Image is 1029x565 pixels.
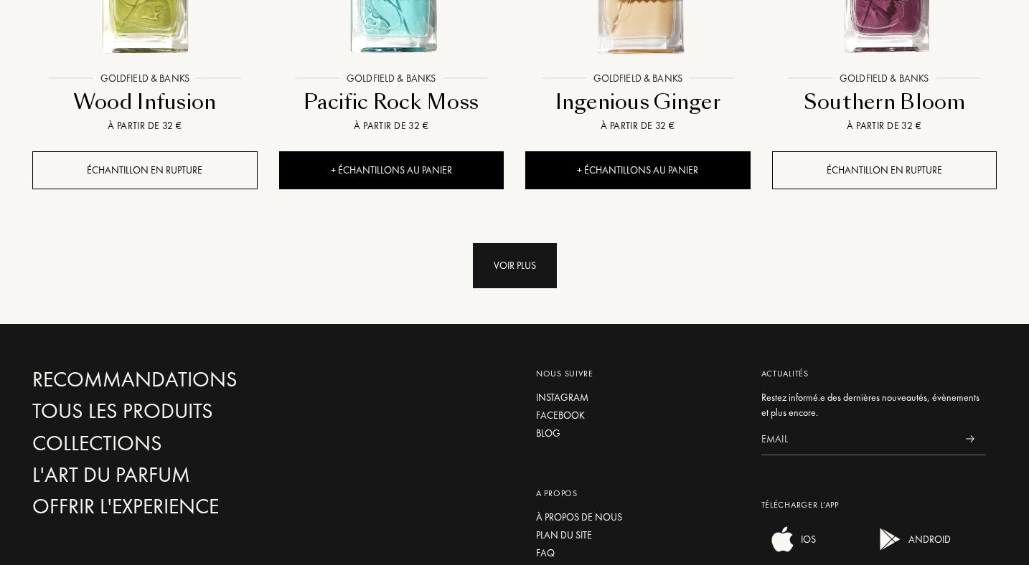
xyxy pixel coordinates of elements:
[32,494,339,519] a: Offrir l'experience
[536,487,740,500] div: A propos
[769,525,797,554] img: ios app
[536,408,740,423] a: Facebook
[778,118,992,133] div: À partir de 32 €
[905,525,951,554] div: ANDROID
[772,151,997,189] div: Échantillon en rupture
[536,426,740,441] a: Blog
[761,367,987,380] div: Actualités
[876,525,905,554] img: android app
[32,462,339,488] a: L'Art du Parfum
[869,543,951,556] a: android appANDROID
[536,390,740,405] a: Instagram
[536,546,740,561] a: FAQ
[32,431,339,456] a: Collections
[285,118,499,133] div: À partir de 32 €
[536,367,740,380] div: Nous suivre
[761,543,816,556] a: ios appIOS
[965,435,974,442] img: news_send.svg
[525,151,751,189] div: + Échantillons au panier
[536,510,740,525] a: À propos de nous
[38,118,252,133] div: À partir de 32 €
[761,390,987,420] div: Restez informé.e des dernières nouveautés, évènements et plus encore.
[32,399,339,424] a: Tous les produits
[531,118,745,133] div: À partir de 32 €
[761,423,954,455] input: Email
[761,498,987,511] div: Télécharger L’app
[536,528,740,543] a: Plan du site
[473,243,557,288] div: Voir plus
[279,151,504,189] div: + Échantillons au panier
[32,151,258,189] div: Échantillon en rupture
[797,525,816,554] div: IOS
[32,367,339,392] a: Recommandations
